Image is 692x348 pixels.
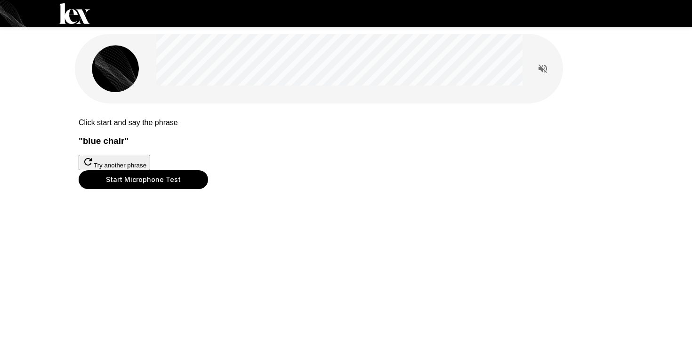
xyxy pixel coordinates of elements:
button: Try another phrase [79,155,150,170]
h3: " blue chair " [79,136,613,146]
button: Start Microphone Test [79,170,208,189]
button: Read questions aloud [533,59,552,78]
p: Click start and say the phrase [79,119,613,127]
img: lex_avatar2.png [92,45,139,92]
